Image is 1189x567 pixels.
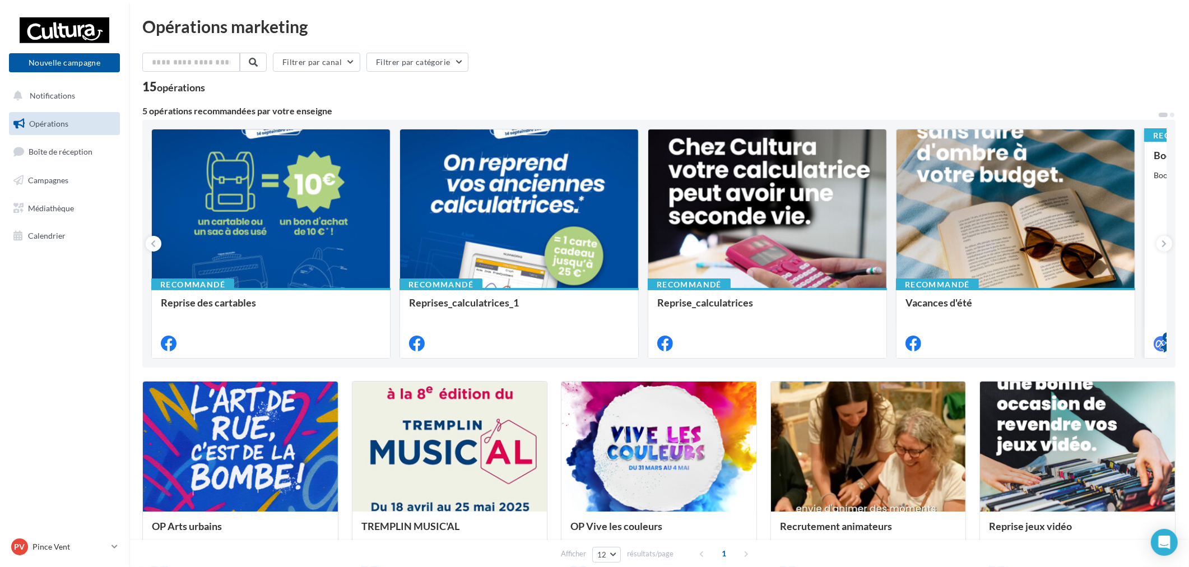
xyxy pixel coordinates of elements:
[7,84,118,108] button: Notifications
[7,197,122,220] a: Médiathèque
[409,297,629,319] div: Reprises_calculatrices_1
[715,545,733,563] span: 1
[989,520,1166,543] div: Reprise jeux vidéo
[896,278,979,291] div: Recommandé
[273,53,360,72] button: Filtrer par canal
[9,53,120,72] button: Nouvelle campagne
[161,297,381,319] div: Reprise des cartables
[7,169,122,192] a: Campagnes
[597,550,607,559] span: 12
[32,541,107,552] p: Pince Vent
[9,536,120,557] a: PV Pince Vent
[1163,332,1173,342] div: 4
[28,231,66,240] span: Calendrier
[7,112,122,136] a: Opérations
[28,203,74,212] span: Médiathèque
[15,541,25,552] span: PV
[780,520,957,543] div: Recrutement animateurs
[142,18,1176,35] div: Opérations marketing
[7,140,122,164] a: Boîte de réception
[29,147,92,156] span: Boîte de réception
[361,520,538,543] div: TREMPLIN MUSIC'AL
[648,278,731,291] div: Recommandé
[905,297,1126,319] div: Vacances d'été
[561,549,586,559] span: Afficher
[400,278,482,291] div: Recommandé
[152,520,329,543] div: OP Arts urbains
[627,549,674,559] span: résultats/page
[592,547,621,563] button: 12
[142,81,205,93] div: 15
[657,297,877,319] div: Reprise_calculatrices
[366,53,468,72] button: Filtrer par catégorie
[28,175,68,185] span: Campagnes
[1151,529,1178,556] div: Open Intercom Messenger
[7,224,122,248] a: Calendrier
[157,82,205,92] div: opérations
[29,119,68,128] span: Opérations
[30,91,75,100] span: Notifications
[142,106,1158,115] div: 5 opérations recommandées par votre enseigne
[151,278,234,291] div: Recommandé
[570,520,747,543] div: OP Vive les couleurs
